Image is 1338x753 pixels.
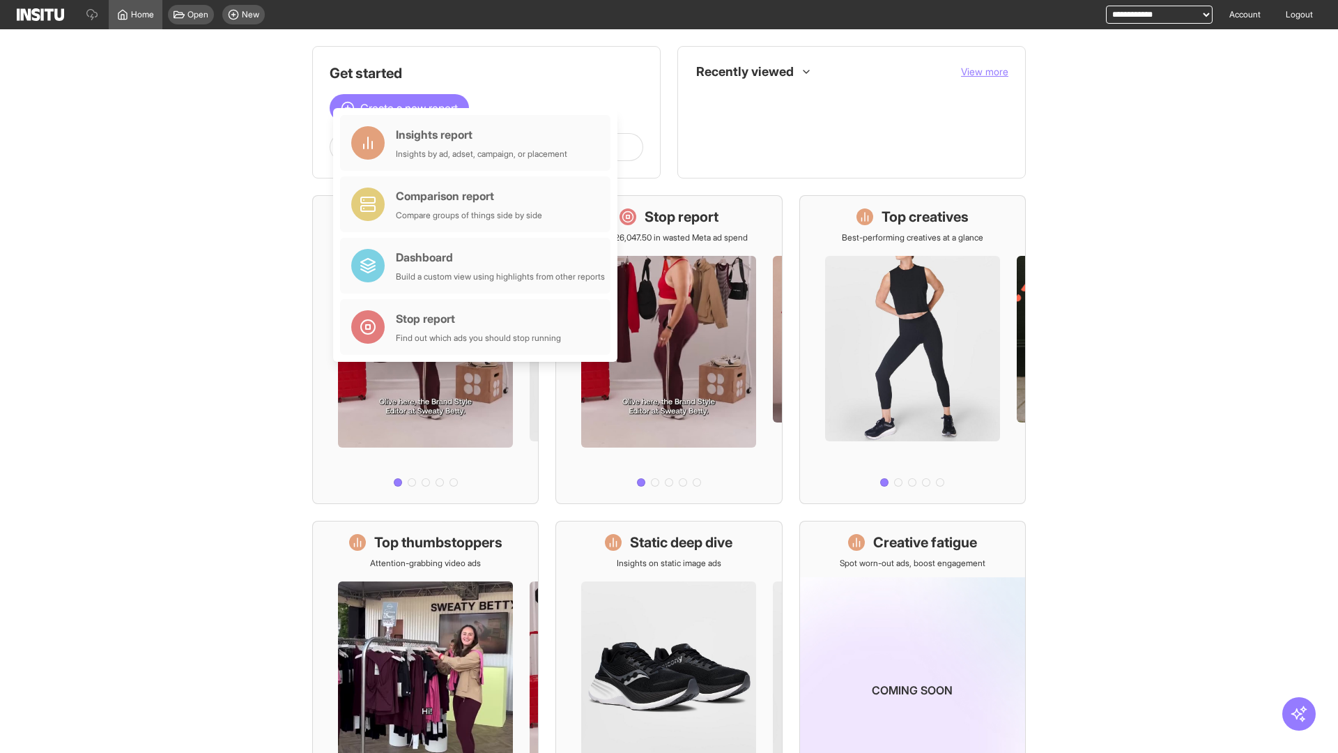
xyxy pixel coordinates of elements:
p: Insights on static image ads [617,558,721,569]
div: Dashboard [396,249,605,266]
a: Top creativesBest-performing creatives at a glance [799,195,1026,504]
div: Comparison report [396,188,542,204]
div: Compare groups of things side by side [396,210,542,221]
button: Create a new report [330,94,469,122]
h1: Static deep dive [630,533,732,552]
p: Best-performing creatives at a glance [842,232,983,243]
div: Stop report [396,310,561,327]
button: View more [961,65,1008,79]
span: Open [187,9,208,20]
h1: Stop report [645,207,718,227]
div: Build a custom view using highlights from other reports [396,271,605,282]
div: Insights report [396,126,567,143]
h1: Top creatives [882,207,969,227]
p: Attention-grabbing video ads [370,558,481,569]
span: View more [961,66,1008,77]
span: Home [131,9,154,20]
a: Stop reportSave £26,047.50 in wasted Meta ad spend [555,195,782,504]
div: Find out which ads you should stop running [396,333,561,344]
h1: Get started [330,63,643,83]
span: Create a new report [360,100,458,116]
span: New [242,9,259,20]
p: Save £26,047.50 in wasted Meta ad spend [590,232,748,243]
img: Logo [17,8,64,21]
h1: Top thumbstoppers [374,533,502,552]
div: Insights by ad, adset, campaign, or placement [396,149,567,160]
a: What's live nowSee all active ads instantly [312,195,539,504]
